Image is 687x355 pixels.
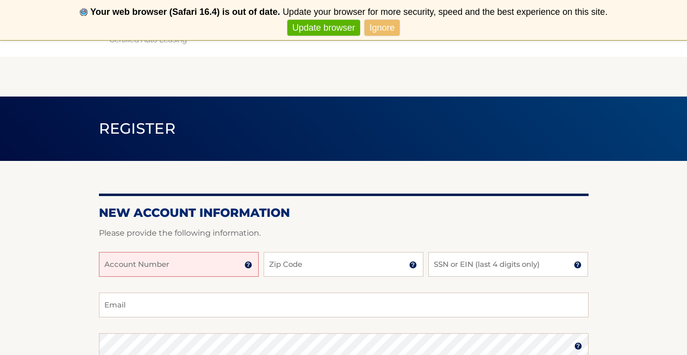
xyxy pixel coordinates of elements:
[409,261,417,269] img: tooltip.svg
[99,119,176,138] span: Register
[244,261,252,269] img: tooltip.svg
[99,252,259,277] input: Account Number
[264,252,423,277] input: Zip Code
[282,7,607,17] span: Update your browser for more security, speed and the best experience on this site.
[99,205,589,220] h2: New Account Information
[287,20,360,36] a: Update browser
[428,252,588,277] input: SSN or EIN (last 4 digits only)
[574,342,582,350] img: tooltip.svg
[99,226,589,240] p: Please provide the following information.
[91,7,280,17] b: Your web browser (Safari 16.4) is out of date.
[574,261,582,269] img: tooltip.svg
[99,293,589,317] input: Email
[365,20,400,36] a: Ignore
